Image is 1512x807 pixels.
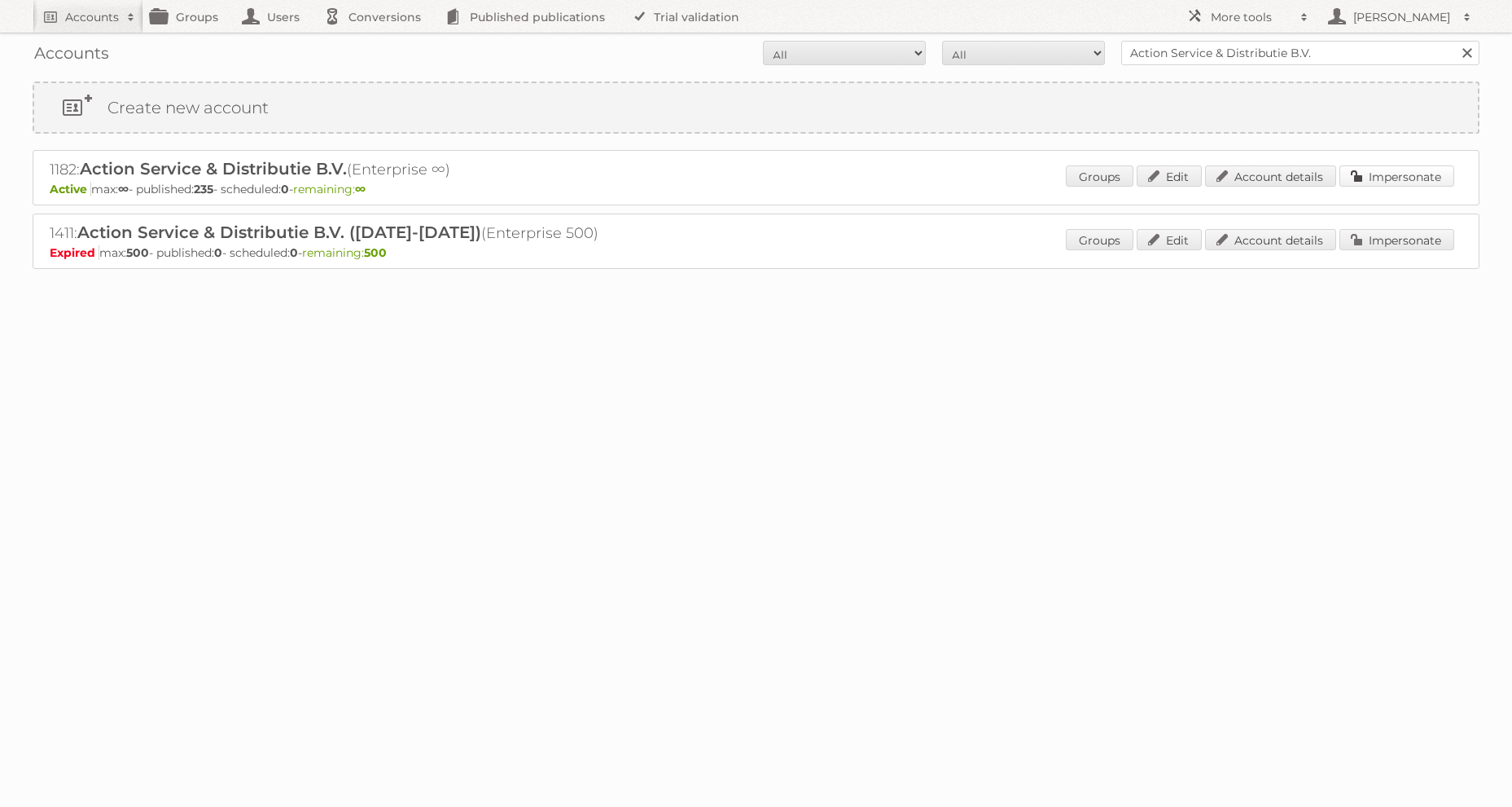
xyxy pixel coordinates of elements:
[302,245,387,260] span: remaining:
[1339,229,1454,250] a: Impersonate
[50,182,1462,196] p: max: - published: - scheduled: -
[50,245,1462,260] p: max: - published: - scheduled: -
[214,245,222,260] strong: 0
[65,9,119,25] h2: Accounts
[281,182,289,196] strong: 0
[1205,229,1336,250] a: Account details
[34,83,1478,132] a: Create new account
[1137,165,1202,187] a: Edit
[50,159,620,180] h2: 1182: (Enterprise ∞)
[118,182,129,196] strong: ∞
[1066,229,1133,250] a: Groups
[77,223,481,242] span: Action Service & Distributie B.V. ([DATE]-[DATE])
[50,223,620,244] h2: 1411: (Enterprise 500)
[364,245,387,260] strong: 500
[355,182,366,196] strong: ∞
[1066,165,1133,187] a: Groups
[1349,9,1455,25] h2: [PERSON_NAME]
[1137,229,1202,250] a: Edit
[1339,165,1454,187] a: Impersonate
[50,182,91,196] span: Active
[126,245,149,260] strong: 500
[194,182,213,196] strong: 235
[290,245,298,260] strong: 0
[50,245,99,260] span: Expired
[80,159,347,179] span: Action Service & Distributie B.V.
[1205,165,1336,187] a: Account details
[1211,9,1292,25] h2: More tools
[293,182,366,196] span: remaining:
